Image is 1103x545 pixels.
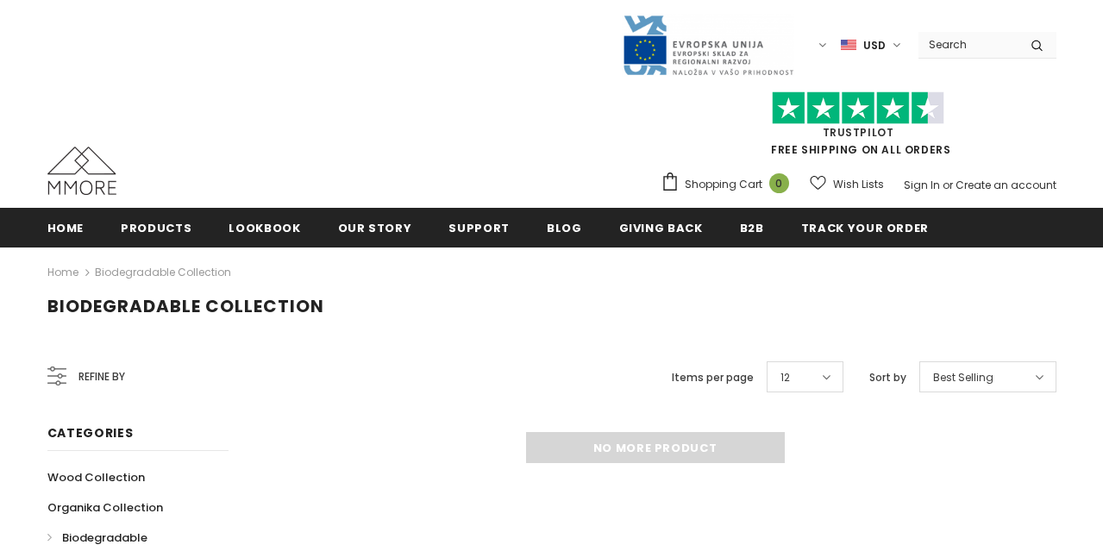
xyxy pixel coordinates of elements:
span: Home [47,220,85,236]
a: Wish Lists [810,169,884,199]
a: Giving back [619,208,703,247]
img: Javni Razpis [622,14,794,77]
a: Track your order [801,208,929,247]
span: Lookbook [229,220,300,236]
input: Search Site [918,32,1018,57]
img: MMORE Cases [47,147,116,195]
span: Wish Lists [833,176,884,193]
a: support [448,208,510,247]
a: Wood Collection [47,462,145,492]
span: FREE SHIPPING ON ALL ORDERS [661,99,1056,157]
a: Shopping Cart 0 [661,172,798,197]
span: 12 [780,369,790,386]
span: support [448,220,510,236]
span: Wood Collection [47,469,145,485]
span: or [943,178,953,192]
label: Sort by [869,369,906,386]
a: Products [121,208,191,247]
a: Home [47,262,78,283]
span: Organika Collection [47,499,163,516]
span: Refine by [78,367,125,386]
span: Categories [47,424,134,442]
span: Giving back [619,220,703,236]
span: Blog [547,220,582,236]
a: Blog [547,208,582,247]
span: Best Selling [933,369,993,386]
a: Sign In [904,178,940,192]
span: B2B [740,220,764,236]
a: Javni Razpis [622,37,794,52]
label: Items per page [672,369,754,386]
a: B2B [740,208,764,247]
a: Lookbook [229,208,300,247]
img: USD [841,38,856,53]
span: 0 [769,173,789,193]
span: Biodegradable Collection [47,294,324,318]
a: Trustpilot [823,125,894,140]
span: USD [863,37,886,54]
a: Our Story [338,208,412,247]
span: Our Story [338,220,412,236]
a: Organika Collection [47,492,163,523]
span: Track your order [801,220,929,236]
img: Trust Pilot Stars [772,91,944,125]
a: Create an account [956,178,1056,192]
span: Products [121,220,191,236]
a: Biodegradable Collection [95,265,231,279]
a: Home [47,208,85,247]
span: Shopping Cart [685,176,762,193]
